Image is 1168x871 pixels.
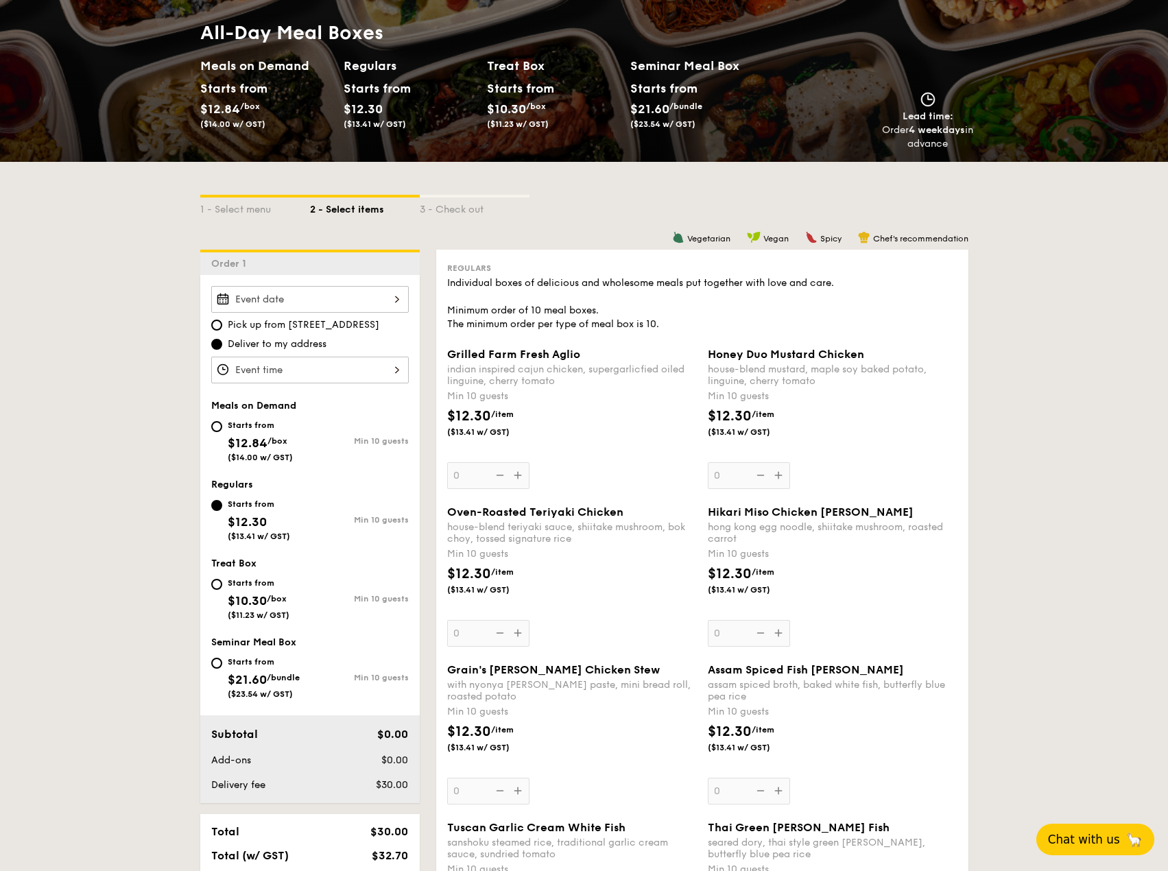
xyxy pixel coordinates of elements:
input: Event date [211,286,409,313]
button: Chat with us🦙 [1036,824,1154,855]
span: $30.00 [376,779,408,791]
span: Treat Box [211,558,257,569]
span: ($23.54 w/ GST) [630,119,695,129]
span: ($23.54 w/ GST) [228,689,293,699]
h2: Seminar Meal Box [630,56,774,75]
span: $12.30 [447,408,491,425]
span: ($13.41 w/ GST) [447,427,540,438]
span: Seminar Meal Box [211,636,296,648]
span: Thai Green [PERSON_NAME] Fish [708,821,890,834]
div: Min 10 guests [708,390,957,403]
div: 1 - Select menu [200,198,310,217]
span: Honey Duo Mustard Chicken [708,348,864,361]
span: $12.30 [447,724,491,740]
div: Starts from [630,78,697,99]
div: 3 - Check out [420,198,529,217]
input: Deliver to my address [211,339,222,350]
div: Min 10 guests [447,547,697,561]
span: /item [752,567,774,577]
strong: 4 weekdays [909,124,965,136]
span: ($13.41 w/ GST) [344,119,406,129]
img: icon-spicy.37a8142b.svg [805,231,818,243]
span: /item [752,725,774,735]
div: indian inspired cajun chicken, supergarlicfied oiled linguine, cherry tomato [447,363,697,387]
span: $12.30 [708,566,752,582]
div: Min 10 guests [310,673,409,682]
span: Regulars [447,263,491,273]
span: ($13.41 w/ GST) [447,742,540,753]
div: Individual boxes of delicious and wholesome meals put together with love and care. Minimum order ... [447,276,957,331]
span: /item [491,409,514,419]
div: Min 10 guests [310,515,409,525]
div: sanshoku steamed rice, traditional garlic cream sauce, sundried tomato [447,837,697,860]
span: /bundle [267,673,300,682]
span: Regulars [211,479,253,490]
div: house-blend mustard, maple soy baked potato, linguine, cherry tomato [708,363,957,387]
span: ($13.41 w/ GST) [228,532,290,541]
div: Starts from [487,78,548,99]
div: Min 10 guests [708,705,957,719]
div: assam spiced broth, baked white fish, butterfly blue pea rice [708,679,957,702]
img: icon-chef-hat.a58ddaea.svg [858,231,870,243]
span: $12.30 [344,102,383,117]
span: $21.60 [228,672,267,687]
div: Min 10 guests [310,594,409,604]
div: Starts from [228,577,289,588]
div: Min 10 guests [708,547,957,561]
span: Assam Spiced Fish [PERSON_NAME] [708,663,904,676]
span: Delivery fee [211,779,265,791]
span: $12.84 [228,435,267,451]
span: /box [526,102,546,111]
div: Min 10 guests [447,705,697,719]
div: hong kong egg noodle, shiitake mushroom, roasted carrot [708,521,957,545]
img: icon-vegetarian.fe4039eb.svg [672,231,684,243]
span: $30.00 [370,825,408,838]
span: Vegetarian [687,234,730,243]
span: Grilled Farm Fresh Aglio [447,348,580,361]
span: Add-ons [211,754,251,766]
span: $10.30 [228,593,267,608]
div: Starts from [344,78,405,99]
span: ($14.00 w/ GST) [228,453,293,462]
img: icon-vegan.f8ff3823.svg [747,231,761,243]
span: Subtotal [211,728,258,741]
span: Hikari Miso Chicken [PERSON_NAME] [708,505,914,518]
span: /item [752,409,774,419]
span: $21.60 [630,102,669,117]
h2: Meals on Demand [200,56,333,75]
span: Vegan [763,234,789,243]
span: ($13.41 w/ GST) [708,584,801,595]
input: Starts from$10.30/box($11.23 w/ GST)Min 10 guests [211,579,222,590]
span: $0.00 [381,754,408,766]
input: Starts from$21.60/bundle($23.54 w/ GST)Min 10 guests [211,658,222,669]
h2: Regulars [344,56,476,75]
span: Tuscan Garlic Cream White Fish [447,821,625,834]
div: Starts from [228,656,300,667]
span: $32.70 [372,849,408,862]
span: /box [267,594,287,604]
h2: Treat Box [487,56,619,75]
div: Order in advance [882,123,974,151]
span: /bundle [669,102,702,111]
span: /item [491,725,514,735]
span: ($13.41 w/ GST) [708,427,801,438]
span: $12.30 [228,514,267,529]
span: $12.84 [200,102,240,117]
span: /box [267,436,287,446]
span: 🦙 [1125,831,1143,848]
span: Spicy [820,234,842,243]
input: Pick up from [STREET_ADDRESS] [211,320,222,331]
span: ($13.41 w/ GST) [708,742,801,753]
h1: All-Day Meal Boxes [200,21,774,45]
span: Total (w/ GST) [211,849,289,862]
span: Oven-Roasted Teriyaki Chicken [447,505,623,518]
div: Starts from [200,78,261,99]
div: Min 10 guests [310,436,409,446]
span: ($11.23 w/ GST) [228,610,289,620]
input: Starts from$12.30($13.41 w/ GST)Min 10 guests [211,500,222,511]
div: Starts from [228,420,293,431]
span: Order 1 [211,258,252,270]
span: Lead time: [903,110,953,122]
input: Event time [211,357,409,383]
span: ($14.00 w/ GST) [200,119,265,129]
